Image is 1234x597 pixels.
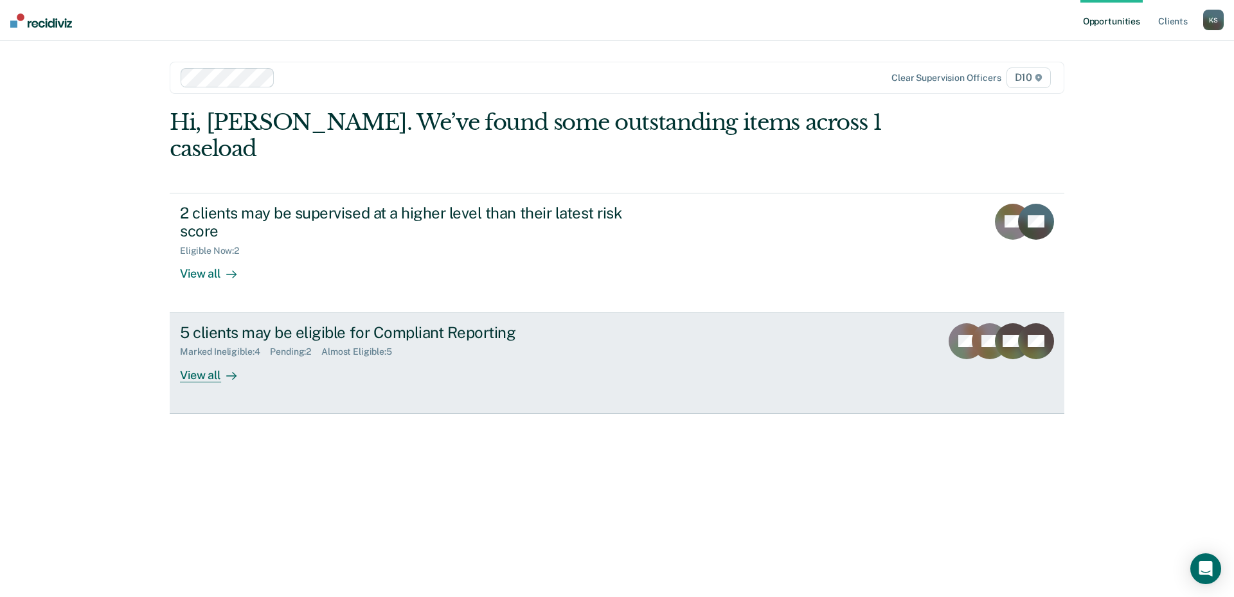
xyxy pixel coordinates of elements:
a: 5 clients may be eligible for Compliant ReportingMarked Ineligible:4Pending:2Almost Eligible:5Vie... [170,313,1064,414]
a: 2 clients may be supervised at a higher level than their latest risk scoreEligible Now:2View all [170,193,1064,313]
div: Marked Ineligible : 4 [180,346,270,357]
div: Clear supervision officers [891,73,1001,84]
img: Recidiviz [10,13,72,28]
div: Pending : 2 [270,346,321,357]
span: D10 [1006,67,1051,88]
div: K S [1203,10,1224,30]
div: Hi, [PERSON_NAME]. We’ve found some outstanding items across 1 caseload [170,109,886,162]
div: 2 clients may be supervised at a higher level than their latest risk score [180,204,631,241]
div: Open Intercom Messenger [1190,553,1221,584]
button: KS [1203,10,1224,30]
div: Eligible Now : 2 [180,245,249,256]
div: Almost Eligible : 5 [321,346,402,357]
div: View all [180,357,252,382]
div: View all [180,256,252,281]
div: 5 clients may be eligible for Compliant Reporting [180,323,631,342]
